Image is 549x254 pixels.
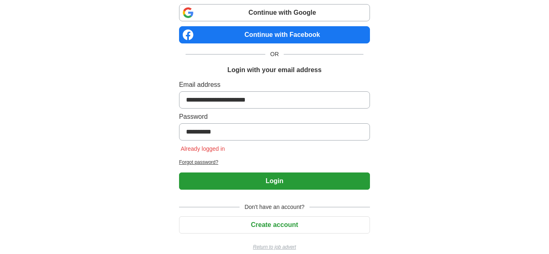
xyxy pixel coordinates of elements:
span: Don't have an account? [240,203,309,211]
span: Already logged in [179,145,226,152]
label: Password [179,112,370,122]
h1: Login with your email address [227,65,321,75]
a: Continue with Google [179,4,370,21]
button: Create account [179,216,370,234]
a: Forgot password? [179,159,370,166]
a: Return to job advert [179,243,370,251]
a: Create account [179,221,370,228]
button: Login [179,172,370,190]
span: OR [265,50,284,59]
label: Email address [179,80,370,90]
a: Continue with Facebook [179,26,370,43]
